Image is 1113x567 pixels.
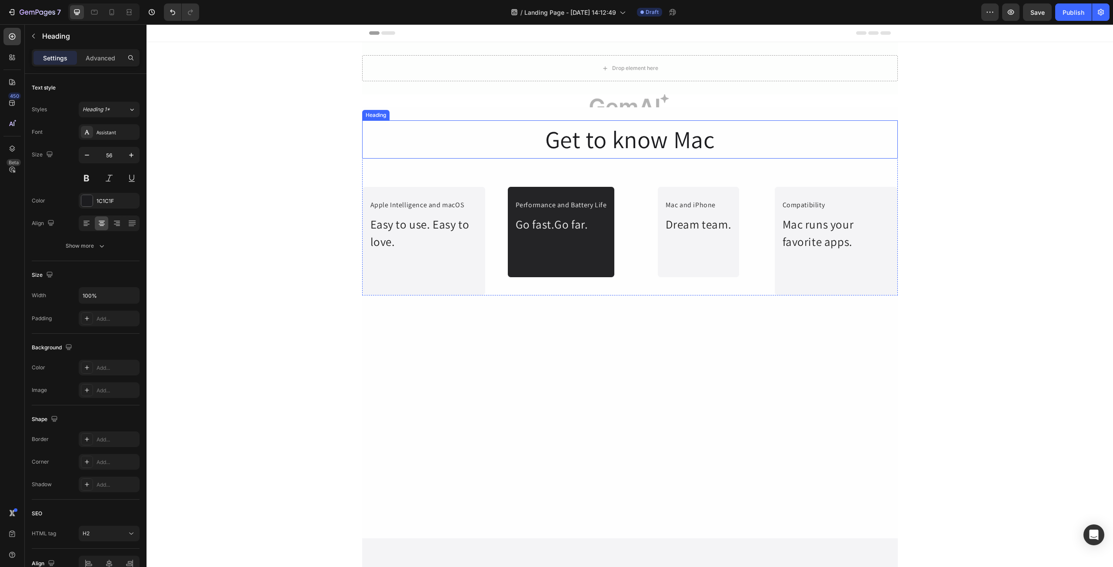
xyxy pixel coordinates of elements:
span: Draft [646,8,659,16]
div: Go fast.Go far. [368,190,461,210]
p: Advanced [86,53,115,63]
p: 7 [57,7,61,17]
div: Size [32,149,55,161]
span: Heading 1* [83,106,110,113]
img: Alt image [216,70,751,83]
div: Dream team. [518,190,586,210]
div: Width [32,292,46,299]
div: Publish [1063,8,1084,17]
div: Mac runs your favorite apps. [635,190,746,227]
div: Add... [97,364,137,372]
button: Heading 1* [79,102,140,117]
button: 7 [3,3,65,21]
div: Align [32,218,56,229]
div: Undo/Redo [164,3,199,21]
div: Color [32,197,45,205]
div: Add... [97,315,137,323]
div: Compatibility [635,175,746,187]
div: Mac and iPhone [518,175,586,187]
iframe: Design area [147,24,1113,567]
div: Open Intercom Messenger [1083,524,1104,545]
div: Add... [97,387,137,395]
span: Save [1030,9,1045,16]
div: Show more [66,242,106,250]
div: Corner [32,458,49,466]
div: HTML tag [32,530,56,537]
input: Auto [79,288,139,303]
div: Font [32,128,43,136]
div: Image [32,386,47,394]
p: Settings [43,53,67,63]
span: / [520,8,523,17]
button: Save [1023,3,1052,21]
div: Heading [217,87,241,95]
div: Performance and Battery Life [368,175,461,187]
div: Drop element here [466,40,512,47]
div: Size [32,269,55,281]
button: H2 [79,526,140,541]
div: Easy to use. Easy to love. [223,190,332,227]
div: Add... [97,458,137,466]
div: Padding [32,315,52,322]
div: Add... [97,481,137,489]
button: Publish [1055,3,1092,21]
span: Landing Page - [DATE] 14:12:49 [524,8,616,17]
div: Styles [32,106,47,113]
div: Shape [32,414,60,425]
div: Assistant [97,129,137,136]
div: SEO [32,510,42,517]
button: Show more [32,238,140,254]
div: Shadow [32,481,52,488]
div: Text style [32,84,56,92]
span: H2 [83,530,90,537]
div: Beta [7,159,21,166]
p: Heading [42,31,136,41]
div: Background [32,342,74,354]
div: Apple Intelligence and macOS [223,175,332,187]
div: 450 [8,93,21,99]
div: Border [32,435,49,443]
div: Color [32,364,45,371]
div: 1C1C1F [97,197,137,205]
h2: Get to know Mac [216,96,751,134]
div: Add... [97,436,137,444]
